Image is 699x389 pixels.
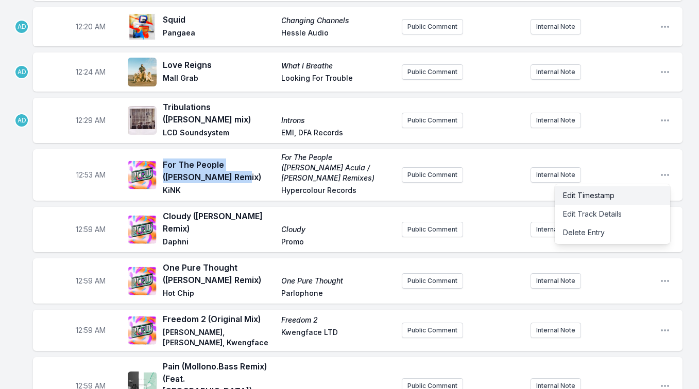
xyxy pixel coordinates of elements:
[163,59,275,71] span: Love Reigns
[281,315,394,325] span: Freedom 2
[76,170,106,180] span: Timestamp
[281,128,394,140] span: EMI, DFA Records
[660,67,670,77] button: Open playlist item options
[402,167,463,183] button: Public Comment
[660,325,670,335] button: Open playlist item options
[128,161,157,189] img: For The People (Elli Acula / Nikki Nair Remixes)
[163,158,275,183] span: For The People ([PERSON_NAME] Remix)
[402,113,463,128] button: Public Comment
[76,22,106,32] span: Timestamp
[163,237,275,249] span: Daphni
[76,67,106,77] span: Timestamp
[163,28,275,40] span: Pangaea
[76,276,106,286] span: Timestamp
[660,170,670,180] button: Open playlist item options
[531,222,581,237] button: Internal Note
[281,288,394,300] span: Parlophone
[163,313,275,325] span: Freedom 2 (Original Mix)
[281,28,394,40] span: Hessle Audio
[14,20,29,34] p: Andrea Domanick
[531,273,581,289] button: Internal Note
[531,323,581,338] button: Internal Note
[281,224,394,235] span: Cloudy
[281,276,394,286] span: One Pure Thought
[76,325,106,335] span: Timestamp
[163,210,275,235] span: Cloudy ([PERSON_NAME] Remix)
[163,185,275,198] span: KiNK
[14,65,29,79] p: Andrea Domanick
[163,128,275,140] span: LCD Soundsystem
[402,19,463,34] button: Public Comment
[163,13,275,26] span: Squid
[281,61,394,71] span: What I Breathe
[402,323,463,338] button: Public Comment
[128,267,157,295] img: One Pure Thought
[163,73,275,85] span: Mall Grab
[163,288,275,300] span: Hot Chip
[531,113,581,128] button: Internal Note
[660,276,670,286] button: Open playlist item options
[555,205,670,223] button: Edit Track Details
[281,15,394,26] span: Changing Channels
[163,327,275,348] span: [PERSON_NAME], [PERSON_NAME], Kwengface
[128,12,157,41] img: Changing Channels
[14,113,29,128] p: Andrea Domanick
[555,186,670,205] button: Edit Timestamp
[660,22,670,32] button: Open playlist item options
[128,316,157,345] img: Freedom 2
[531,167,581,183] button: Internal Note
[281,152,394,183] span: For The People ([PERSON_NAME] Acula / [PERSON_NAME] Remixes)
[402,273,463,289] button: Public Comment
[402,64,463,80] button: Public Comment
[128,215,157,244] img: Cloudy
[531,19,581,34] button: Internal Note
[76,224,106,235] span: Timestamp
[281,237,394,249] span: Promo
[555,223,670,242] button: Delete Entry
[281,327,394,348] span: Kwengface LTD
[281,73,394,85] span: Looking For Trouble
[128,58,157,86] img: What I Breathe
[555,184,670,244] div: Open playlist item options
[281,185,394,198] span: Hypercolour Records
[163,261,275,286] span: One Pure Thought ([PERSON_NAME] Remix)
[402,222,463,237] button: Public Comment
[76,115,106,126] span: Timestamp
[660,115,670,126] button: Open playlist item options
[128,106,157,135] img: Introns
[531,64,581,80] button: Internal Note
[163,101,275,126] span: Tribulations ([PERSON_NAME] mix)
[281,115,394,126] span: Introns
